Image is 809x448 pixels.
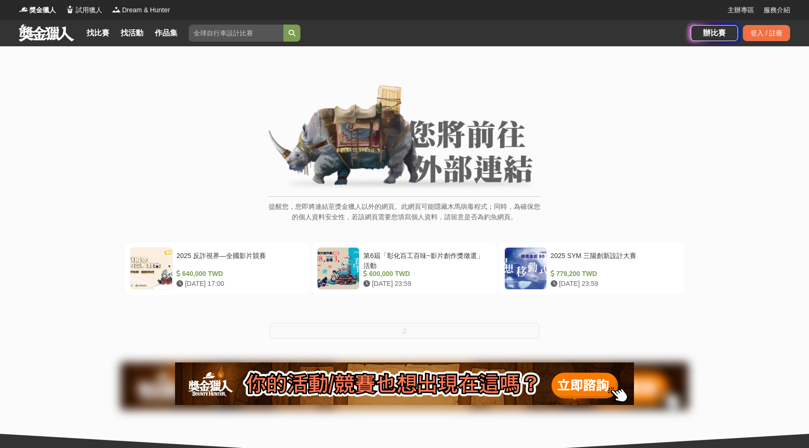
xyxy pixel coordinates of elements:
div: 779,200 TWD [551,269,675,279]
img: Logo [19,5,28,14]
span: Dream & Hunter [122,5,170,15]
img: 905fc34d-8193-4fb2-a793-270a69788fd0.png [175,362,634,405]
a: 主辦專區 [728,5,754,15]
div: 600,000 TWD [363,269,488,279]
a: Logo試用獵人 [65,5,102,15]
img: Logo [112,5,121,14]
span: 獎金獵人 [29,5,56,15]
div: 2025 SYM 三陽創新設計大賽 [551,251,675,269]
img: External Link Banner [269,85,541,191]
div: 第6屆「彰化百工百味~影片創作獎徵選」活動 [363,251,488,269]
div: 640,000 TWD [176,269,301,279]
div: [DATE] 17:00 [176,279,301,289]
a: 2025 SYM 三陽創新設計大賽 779,200 TWD [DATE] 23:59 [500,242,684,294]
a: 作品集 [151,26,181,40]
a: 服務介紹 [764,5,790,15]
a: 找比賽 [83,26,113,40]
div: [DATE] 23:59 [551,279,675,289]
img: Logo [65,5,75,14]
div: 登入 / 註冊 [743,25,790,41]
button: 2 [270,323,539,339]
div: [DATE] 23:59 [363,279,488,289]
a: 第6屆「彰化百工百味~影片創作獎徵選」活動 600,000 TWD [DATE] 23:59 [312,242,496,294]
span: 試用獵人 [76,5,102,15]
a: Logo獎金獵人 [19,5,56,15]
a: 2025 反詐視界—全國影片競賽 640,000 TWD [DATE] 17:00 [125,242,309,294]
a: LogoDream & Hunter [112,5,170,15]
a: 找活動 [117,26,147,40]
input: 全球自行車設計比賽 [189,25,283,42]
a: 辦比賽 [691,25,738,41]
p: 提醒您，您即將連結至獎金獵人以外的網頁。此網頁可能隱藏木馬病毒程式；同時，為確保您的個人資料安全性，若該網頁需要您填寫個人資料，請留意是否為釣魚網頁。 [269,201,541,232]
div: 2025 反詐視界—全國影片競賽 [176,251,301,269]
